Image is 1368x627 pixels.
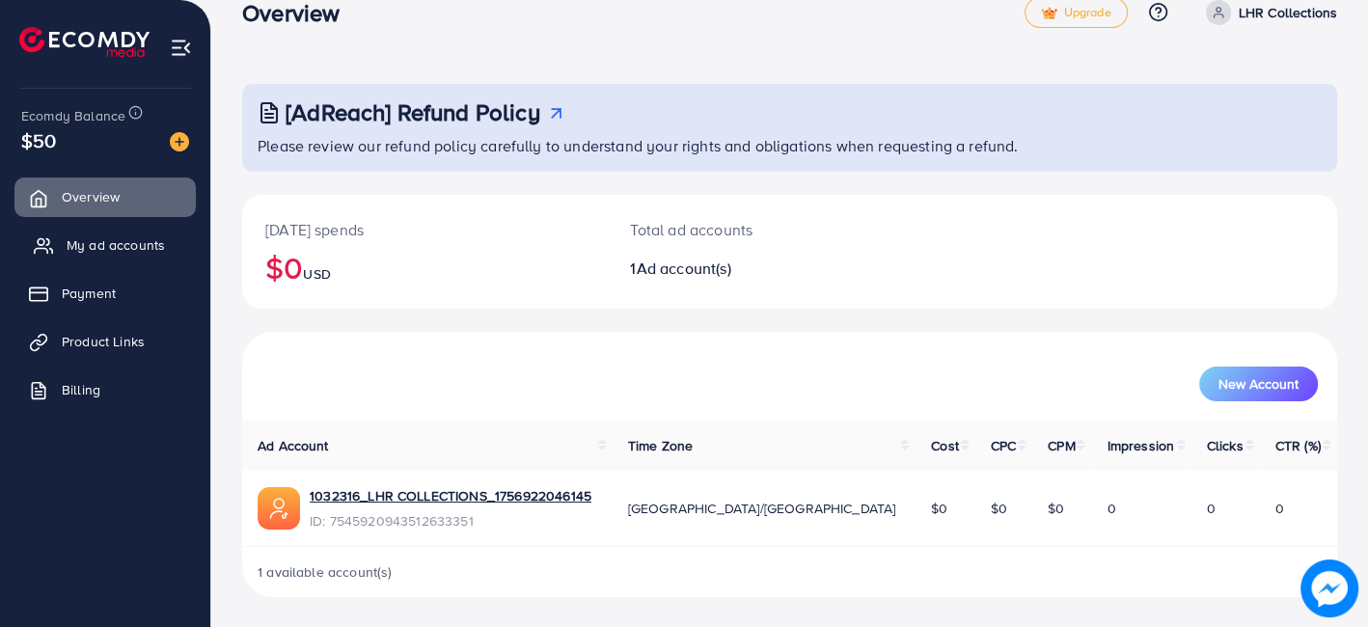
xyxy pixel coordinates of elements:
[630,218,858,241] p: Total ad accounts
[630,259,858,278] h2: 1
[1218,377,1299,391] span: New Account
[258,134,1326,157] p: Please review our refund policy carefully to understand your rights and obligations when requesti...
[628,436,693,455] span: Time Zone
[14,370,196,409] a: Billing
[931,436,959,455] span: Cost
[1239,1,1337,24] p: LHR Collections
[265,249,584,286] h2: $0
[310,511,591,531] span: ID: 7545920943512633351
[1300,559,1358,617] img: image
[67,235,165,255] span: My ad accounts
[258,436,329,455] span: Ad Account
[1107,499,1115,518] span: 0
[62,380,100,399] span: Billing
[1275,436,1321,455] span: CTR (%)
[1275,499,1284,518] span: 0
[991,436,1016,455] span: CPC
[991,499,1007,518] span: $0
[1048,499,1064,518] span: $0
[14,177,196,216] a: Overview
[14,274,196,313] a: Payment
[931,499,947,518] span: $0
[21,126,56,154] span: $50
[310,486,591,505] a: 1032316_LHR COLLECTIONS_1756922046145
[14,322,196,361] a: Product Links
[1041,6,1110,20] span: Upgrade
[14,226,196,264] a: My ad accounts
[170,37,192,59] img: menu
[637,258,731,279] span: Ad account(s)
[1107,436,1174,455] span: Impression
[19,27,150,57] img: logo
[62,284,116,303] span: Payment
[62,332,145,351] span: Product Links
[1207,499,1216,518] span: 0
[1048,436,1075,455] span: CPM
[303,264,330,284] span: USD
[258,562,393,582] span: 1 available account(s)
[1199,367,1318,401] button: New Account
[62,187,120,206] span: Overview
[258,487,300,530] img: ic-ads-acc.e4c84228.svg
[265,218,584,241] p: [DATE] spends
[1207,436,1244,455] span: Clicks
[21,106,125,125] span: Ecomdy Balance
[286,98,540,126] h3: [AdReach] Refund Policy
[1041,7,1057,20] img: tick
[628,499,896,518] span: [GEOGRAPHIC_DATA]/[GEOGRAPHIC_DATA]
[170,132,189,151] img: image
